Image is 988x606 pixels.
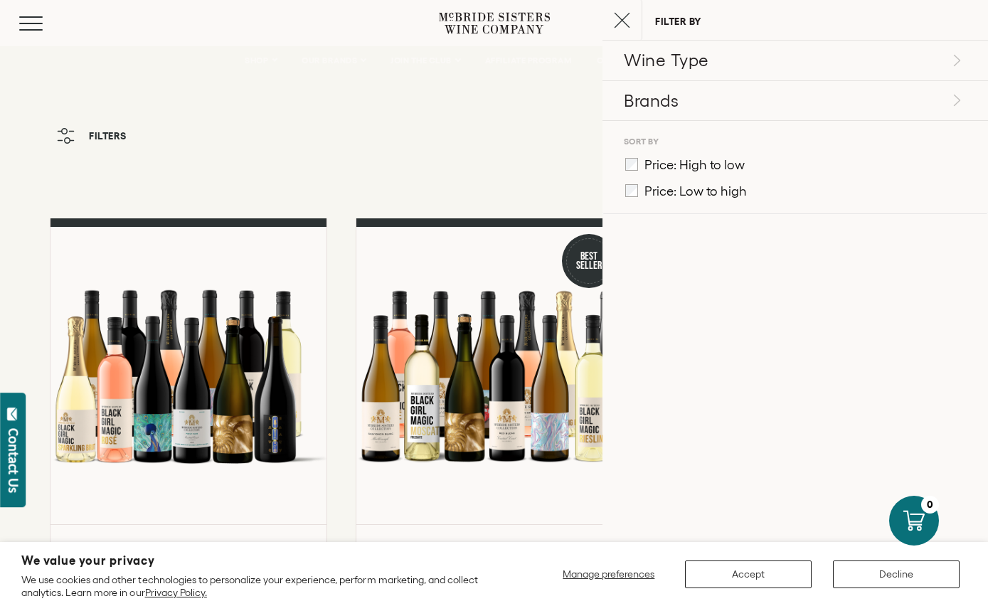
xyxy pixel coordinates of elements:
button: Decline [833,560,960,588]
div: 0 [921,496,939,514]
span: Manage preferences [563,568,654,580]
span: OUR BRANDS [302,55,357,65]
button: Mobile Menu Trigger [19,16,70,31]
button: Filters [50,121,134,151]
h2: We value your privacy [21,555,507,567]
a: OUR STORY [588,46,664,75]
p: Brands [624,89,963,113]
span: Filters [89,131,127,141]
span: JOIN THE CLUB [391,55,452,65]
p: We use cookies and other technologies to personalize your experience, perform marketing, and coll... [21,573,507,599]
p: Sort By [624,137,963,146]
button: Accept [685,560,812,588]
input: Price: Low to high [625,184,638,197]
input: Price: High to low [625,158,638,171]
h6: Sets [371,541,618,550]
span: SHOP [245,55,269,65]
a: AFFILIATE PROGRAM [476,46,581,75]
a: OUR BRANDS [292,46,374,75]
h6: Sets [65,541,312,550]
a: SHOP [235,46,285,75]
span: Price: High to low [644,158,745,172]
span: OUR STORY [597,55,647,65]
p: Wine Type [624,48,963,73]
span: Price: Low to high [644,184,747,198]
p: FILTER BY [655,16,702,26]
span: AFFILIATE PROGRAM [485,55,572,65]
button: Manage preferences [554,560,664,588]
div: Contact Us [6,428,21,493]
a: JOIN THE CLUB [381,46,469,75]
a: Privacy Policy. [145,587,207,598]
